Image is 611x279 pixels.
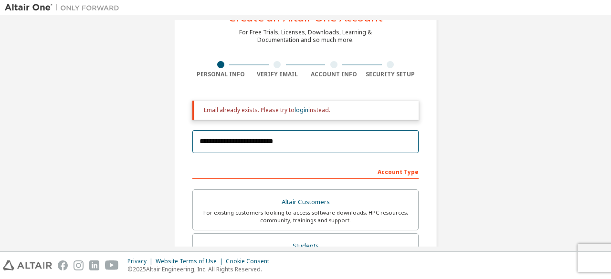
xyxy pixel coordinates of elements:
div: Website Terms of Use [156,258,226,265]
img: linkedin.svg [89,260,99,270]
img: Altair One [5,3,124,12]
div: Altair Customers [199,196,412,209]
div: Privacy [127,258,156,265]
div: For Free Trials, Licenses, Downloads, Learning & Documentation and so much more. [239,29,372,44]
img: altair_logo.svg [3,260,52,270]
div: For existing customers looking to access software downloads, HPC resources, community, trainings ... [199,209,412,224]
div: Account Info [305,71,362,78]
img: facebook.svg [58,260,68,270]
div: Email already exists. Please try to instead. [204,106,411,114]
div: Security Setup [362,71,419,78]
p: © 2025 Altair Engineering, Inc. All Rights Reserved. [127,265,275,273]
div: Create an Altair One Account [229,11,383,23]
div: Verify Email [249,71,306,78]
a: login [295,106,308,114]
div: Personal Info [192,71,249,78]
div: Cookie Consent [226,258,275,265]
img: instagram.svg [74,260,84,270]
img: youtube.svg [105,260,119,270]
div: Account Type [192,164,419,179]
div: Students [199,239,412,253]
